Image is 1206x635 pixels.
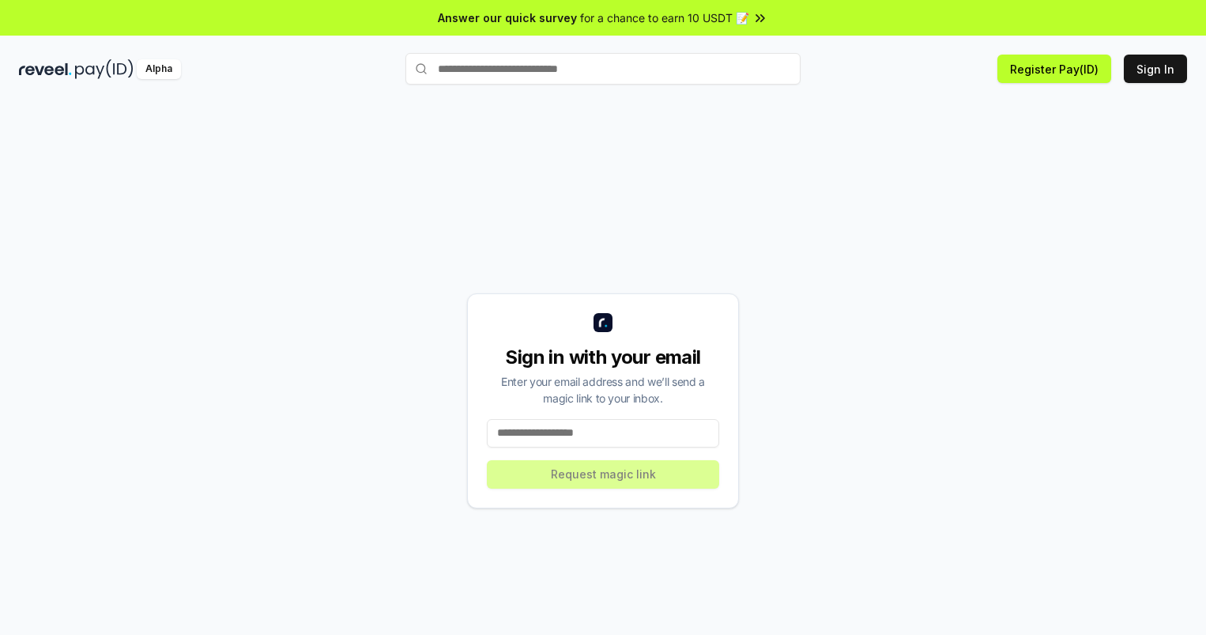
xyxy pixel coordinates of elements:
button: Sign In [1124,55,1187,83]
button: Register Pay(ID) [997,55,1111,83]
span: for a chance to earn 10 USDT 📝 [580,9,749,26]
img: logo_small [594,313,612,332]
img: reveel_dark [19,59,72,79]
span: Answer our quick survey [438,9,577,26]
div: Enter your email address and we’ll send a magic link to your inbox. [487,373,719,406]
img: pay_id [75,59,134,79]
div: Alpha [137,59,181,79]
div: Sign in with your email [487,345,719,370]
